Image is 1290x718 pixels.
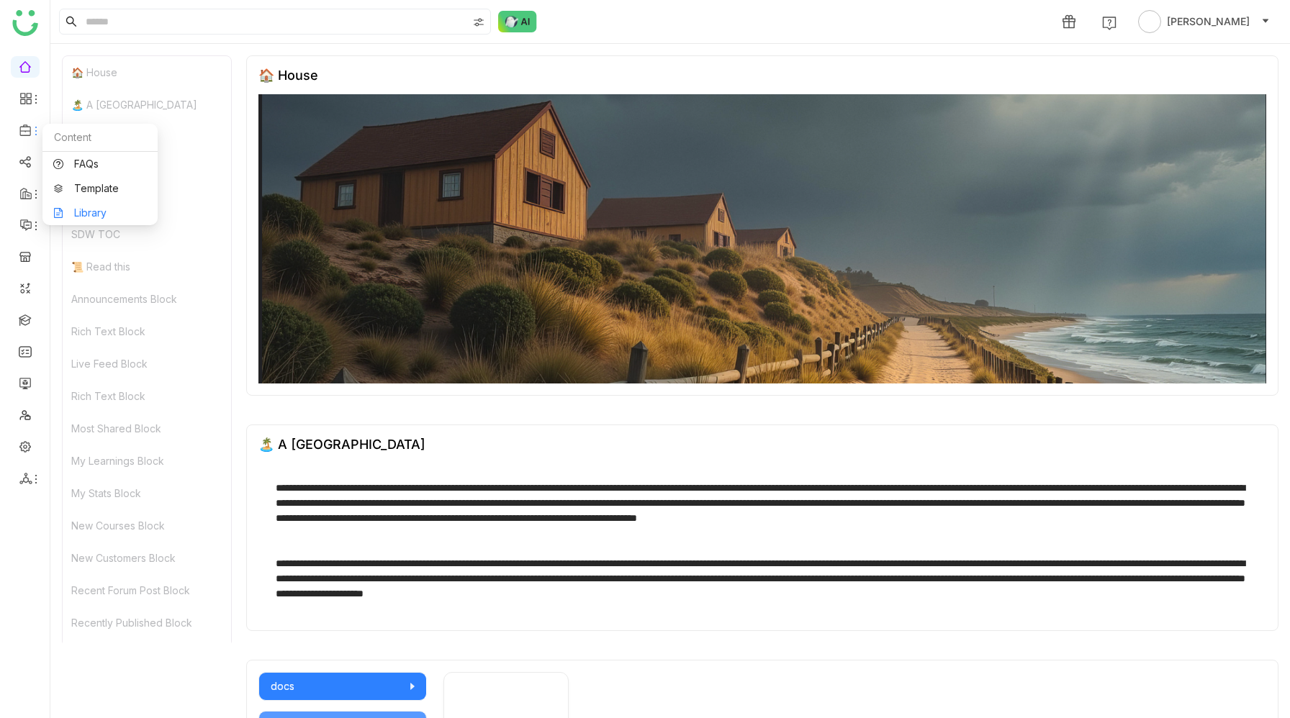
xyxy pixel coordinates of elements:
[63,380,231,412] div: Rich Text Block
[63,218,231,250] div: SDW TOC
[473,17,484,28] img: search-type.svg
[258,94,1266,383] img: 68553b2292361c547d91f02a
[1102,16,1117,30] img: help.svg
[63,347,231,380] div: Live Feed Block
[63,56,231,88] div: 🏠 House
[63,509,231,542] div: New Courses Block
[53,159,147,169] a: FAQs
[258,68,318,83] div: 🏠 House
[258,437,425,452] div: 🏝️ A [GEOGRAPHIC_DATA]
[12,10,38,36] img: logo
[42,124,158,152] div: Content
[63,445,231,477] div: My Learnings Block
[63,283,231,315] div: Announcements Block
[63,315,231,347] div: Rich Text Block
[63,606,231,639] div: Recently Published Block
[63,542,231,574] div: New Customers Block
[1138,10,1161,33] img: avatar
[1135,10,1273,33] button: [PERSON_NAME]
[53,208,147,218] a: Library
[63,412,231,445] div: Most Shared Block
[1167,14,1250,29] span: [PERSON_NAME]
[498,11,537,32] img: ask-buddy-normal.svg
[53,183,147,194] a: Template
[63,250,231,283] div: 📜 Read this
[63,574,231,606] div: Recent Forum Post Block
[271,678,415,694] div: docs
[63,477,231,509] div: My Stats Block
[63,88,231,121] div: 🏝️ A [GEOGRAPHIC_DATA]
[63,639,231,671] div: Recently Updated Block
